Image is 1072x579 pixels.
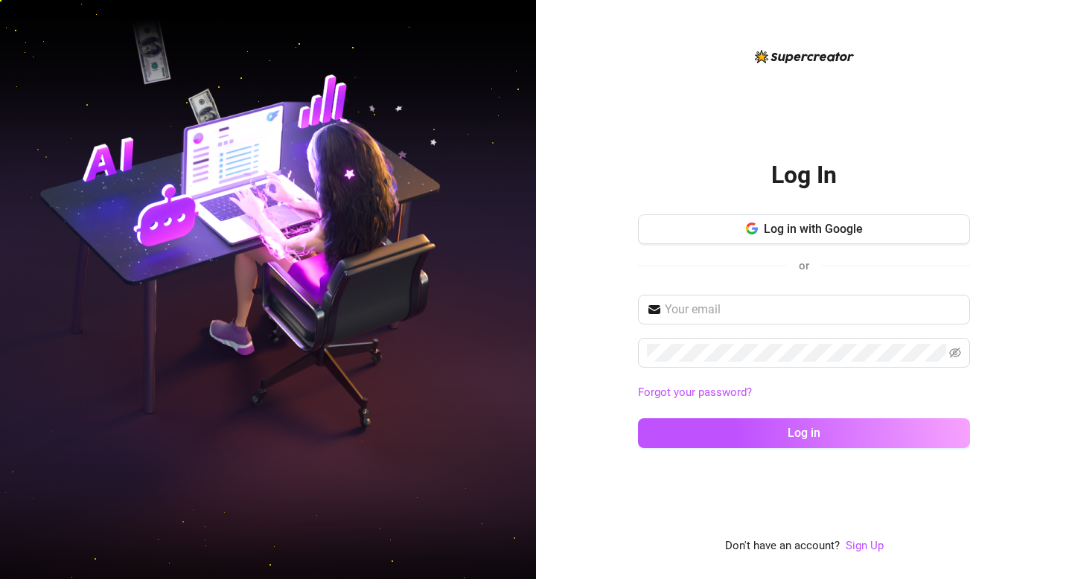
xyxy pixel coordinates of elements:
span: or [799,259,809,272]
input: Your email [665,301,961,319]
h2: Log In [771,160,837,191]
span: Log in [788,426,820,440]
a: Forgot your password? [638,386,752,399]
a: Sign Up [846,537,884,555]
span: Don't have an account? [725,537,840,555]
span: eye-invisible [949,347,961,359]
span: Log in with Google [764,222,863,236]
img: logo-BBDzfeDw.svg [755,50,854,63]
button: Log in with Google [638,214,970,244]
a: Forgot your password? [638,384,970,402]
button: Log in [638,418,970,448]
a: Sign Up [846,539,884,552]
